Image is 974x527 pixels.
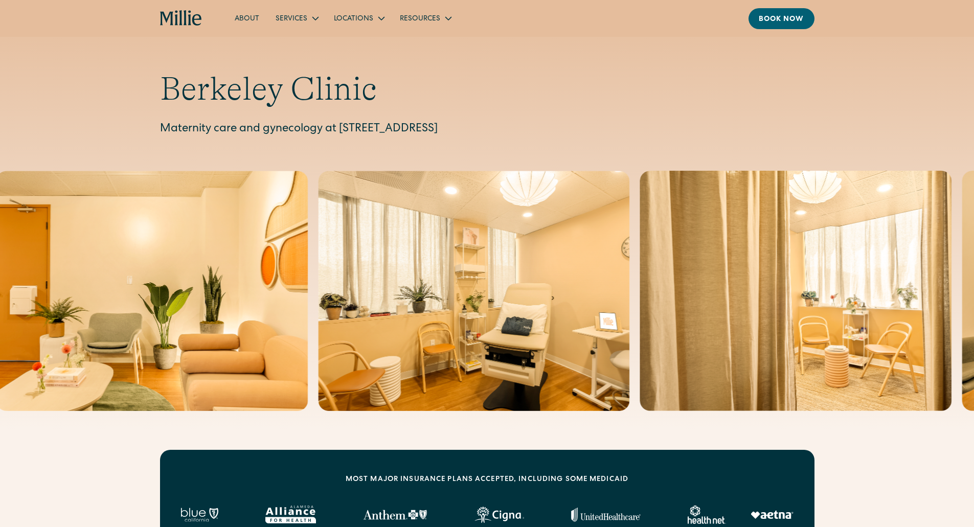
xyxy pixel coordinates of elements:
[226,10,267,27] a: About
[160,10,202,27] a: home
[363,510,427,520] img: Anthem Logo
[326,10,392,27] div: Locations
[474,507,524,523] img: Cigna logo
[346,474,628,485] div: MOST MAJOR INSURANCE PLANS ACCEPTED, INCLUDING some MEDICAID
[688,506,726,524] img: Healthnet logo
[180,508,218,522] img: Blue California logo
[392,10,459,27] div: Resources
[749,8,814,29] a: Book now
[160,70,814,109] h1: Berkeley Clinic
[267,10,326,27] div: Services
[571,508,641,522] img: United Healthcare logo
[160,121,814,138] p: Maternity care and gynecology at [STREET_ADDRESS]
[265,506,316,523] img: Alameda Alliance logo
[400,14,440,25] div: Resources
[276,14,307,25] div: Services
[334,14,373,25] div: Locations
[751,511,794,519] img: Aetna logo
[759,14,804,25] div: Book now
